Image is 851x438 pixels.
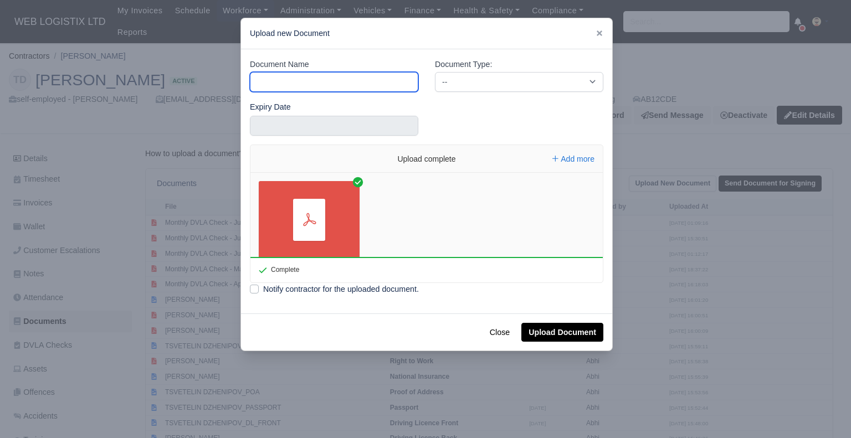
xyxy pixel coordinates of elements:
[521,323,603,342] button: Upload Document
[250,257,301,282] div: Complete
[483,323,517,342] button: Close
[796,385,851,438] iframe: Chat Widget
[259,181,360,259] a: Tsvetelin DVLA CHECK AUGUST.pdf
[561,154,594,163] span: Add more
[263,283,419,296] label: Notify contractor for the uploaded document.
[250,58,309,71] label: Document Name
[435,58,492,71] label: Document Type:
[250,101,291,114] label: Expiry Date
[250,145,603,283] div: File Uploader
[259,266,299,273] div: Complete
[344,145,510,173] div: Upload complete
[548,151,599,167] button: Add more files
[241,18,612,49] div: Upload new Document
